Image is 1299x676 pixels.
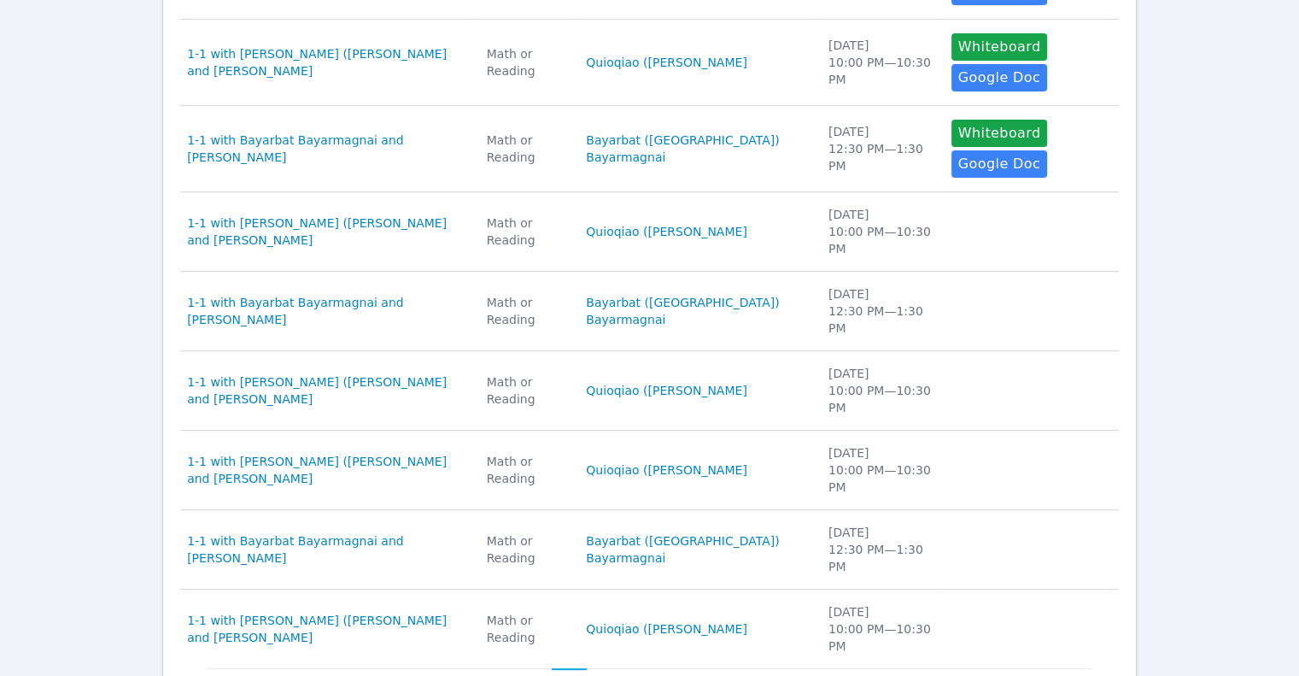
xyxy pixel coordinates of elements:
div: Math or Reading [487,532,566,567]
a: Bayarbat ([GEOGRAPHIC_DATA]) Bayarmagnai [586,532,808,567]
div: Math or Reading [487,132,566,166]
div: [DATE] 10:00 PM — 10:30 PM [828,603,931,655]
tr: 1-1 with [PERSON_NAME] ([PERSON_NAME] and [PERSON_NAME]Math or ReadingQuioqiao ([PERSON_NAME][DAT... [180,590,1119,668]
tr: 1-1 with Bayarbat Bayarmagnai and [PERSON_NAME]Math or ReadingBayarbat ([GEOGRAPHIC_DATA]) Bayarm... [180,510,1119,590]
a: Google Doc [951,150,1047,178]
a: 1-1 with [PERSON_NAME] ([PERSON_NAME] and [PERSON_NAME] [187,453,466,487]
tr: 1-1 with Bayarbat Bayarmagnai and [PERSON_NAME]Math or ReadingBayarbat ([GEOGRAPHIC_DATA]) Bayarm... [180,106,1119,192]
a: Quioqiao ([PERSON_NAME] [586,223,746,240]
a: 1-1 with [PERSON_NAME] ([PERSON_NAME] and [PERSON_NAME] [187,215,466,249]
a: 1-1 with [PERSON_NAME] ([PERSON_NAME] and [PERSON_NAME] [187,373,466,408]
a: 1-1 with Bayarbat Bayarmagnai and [PERSON_NAME] [187,294,466,328]
div: Math or Reading [487,453,566,487]
div: [DATE] 12:30 PM — 1:30 PM [828,524,931,575]
a: 1-1 with Bayarbat Bayarmagnai and [PERSON_NAME] [187,532,466,567]
div: Math or Reading [487,45,566,79]
div: Math or Reading [487,612,566,646]
a: Quioqiao ([PERSON_NAME] [586,461,746,479]
button: Whiteboard [951,33,1048,61]
a: Quioqiao ([PERSON_NAME] [586,382,746,399]
a: Quioqiao ([PERSON_NAME] [586,620,746,638]
tr: 1-1 with [PERSON_NAME] ([PERSON_NAME] and [PERSON_NAME]Math or ReadingQuioqiao ([PERSON_NAME][DAT... [180,20,1119,106]
tr: 1-1 with [PERSON_NAME] ([PERSON_NAME] and [PERSON_NAME]Math or ReadingQuioqiao ([PERSON_NAME][DAT... [180,431,1119,510]
a: Google Doc [951,64,1047,91]
tr: 1-1 with [PERSON_NAME] ([PERSON_NAME] and [PERSON_NAME]Math or ReadingQuioqiao ([PERSON_NAME][DAT... [180,351,1119,431]
div: [DATE] 10:00 PM — 10:30 PM [828,206,931,257]
div: Math or Reading [487,294,566,328]
a: 1-1 with Bayarbat Bayarmagnai and [PERSON_NAME] [187,132,466,166]
div: [DATE] 10:00 PM — 10:30 PM [828,37,931,88]
a: Bayarbat ([GEOGRAPHIC_DATA]) Bayarmagnai [586,294,808,328]
div: [DATE] 12:30 PM — 1:30 PM [828,285,931,337]
div: Math or Reading [487,373,566,408]
div: [DATE] 12:30 PM — 1:30 PM [828,123,931,174]
button: Whiteboard [951,120,1048,147]
div: [DATE] 10:00 PM — 10:30 PM [828,444,931,496]
a: 1-1 with [PERSON_NAME] ([PERSON_NAME] and [PERSON_NAME] [187,45,466,79]
div: Math or Reading [487,215,566,249]
a: Quioqiao ([PERSON_NAME] [586,54,746,71]
tr: 1-1 with Bayarbat Bayarmagnai and [PERSON_NAME]Math or ReadingBayarbat ([GEOGRAPHIC_DATA]) Bayarm... [180,272,1119,351]
tr: 1-1 with [PERSON_NAME] ([PERSON_NAME] and [PERSON_NAME]Math or ReadingQuioqiao ([PERSON_NAME][DAT... [180,192,1119,272]
a: 1-1 with [PERSON_NAME] ([PERSON_NAME] and [PERSON_NAME] [187,612,466,646]
div: [DATE] 10:00 PM — 10:30 PM [828,365,931,416]
a: Bayarbat ([GEOGRAPHIC_DATA]) Bayarmagnai [586,132,808,166]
